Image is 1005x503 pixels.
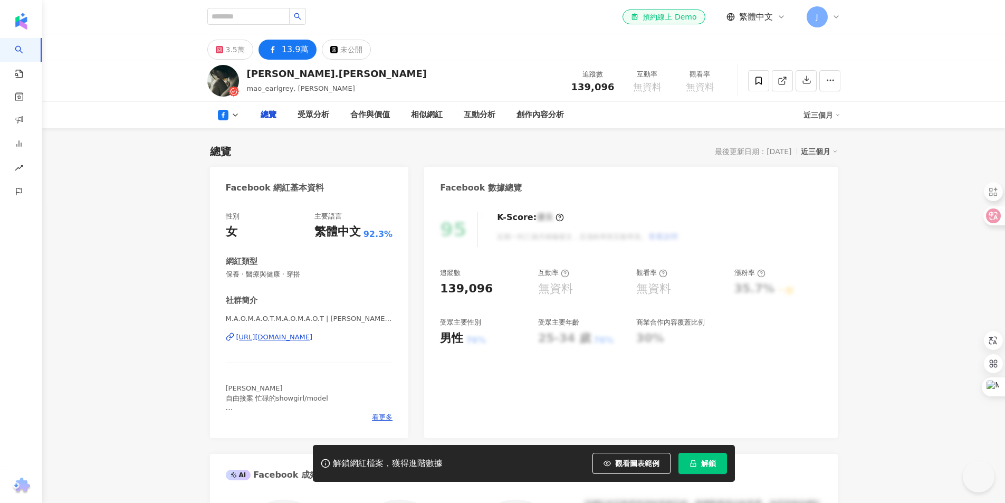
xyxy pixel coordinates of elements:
button: 13.9萬 [259,40,317,60]
img: logo icon [13,13,30,30]
span: rise [15,157,23,181]
span: 保養 · 醫療與健康 · 穿搭 [226,270,393,279]
span: mao_earlgrey, [PERSON_NAME] [247,84,355,92]
div: 漲粉率 [734,268,765,278]
img: KOL Avatar [207,65,239,97]
div: 商業合作內容覆蓋比例 [636,318,705,327]
div: 未公開 [340,42,362,57]
div: 主要語言 [314,212,342,221]
div: 相似網紅 [411,109,443,121]
div: [URL][DOMAIN_NAME] [236,333,313,342]
div: 3.5萬 [226,42,245,57]
span: 139,096 [571,81,615,92]
button: 3.5萬 [207,40,253,60]
div: 男性 [440,330,463,347]
div: 總覽 [210,144,231,159]
span: 繁體中文 [739,11,773,23]
img: chrome extension [11,478,32,495]
span: 無資料 [633,82,662,92]
div: Facebook 數據總覽 [440,182,522,194]
div: 網紅類型 [226,256,257,267]
div: 女 [226,224,237,240]
span: 92.3% [363,229,393,240]
div: 近三個月 [801,145,838,158]
div: 互動率 [538,268,569,278]
div: 139,096 [440,281,493,297]
div: 近三個月 [803,107,840,124]
span: [PERSON_NAME] 自由接案 忙碌的showgirl/model 📩 新合作或工作詢問請聯絡Line: @143jebtc email: [EMAIL_ADDRESS][DOMAIN_N... [226,384,369,440]
div: 觀看率 [636,268,667,278]
div: Facebook 網紅基本資料 [226,182,324,194]
div: 性別 [226,212,240,221]
span: M.A.O.M.A.O.T.M.A.O.M.A.O.T | [PERSON_NAME].[PERSON_NAME] | M.A.O.M.A.O.T.M.A.O.M.A.O.T [226,314,393,324]
div: 預約線上 Demo [631,12,696,22]
div: 互動率 [627,69,667,80]
div: 無資料 [538,281,573,297]
div: 追蹤數 [440,268,461,278]
span: search [294,13,301,20]
div: 互動分析 [464,109,495,121]
span: 解鎖 [701,459,716,468]
button: 解鎖 [678,453,727,474]
span: lock [690,460,697,467]
div: 無資料 [636,281,671,297]
span: 觀看圖表範例 [615,459,659,468]
div: [PERSON_NAME].[PERSON_NAME] [247,67,427,80]
div: 繁體中文 [314,224,361,240]
span: J [816,11,818,23]
div: K-Score : [497,212,564,223]
div: 受眾分析 [298,109,329,121]
div: 觀看率 [680,69,720,80]
div: 受眾主要年齡 [538,318,579,327]
div: 13.9萬 [282,42,309,57]
div: 合作與價值 [350,109,390,121]
div: 解鎖網紅檔案，獲得進階數據 [333,458,443,469]
div: 受眾主要性別 [440,318,481,327]
a: search [15,38,36,79]
div: 最後更新日期：[DATE] [715,147,791,156]
div: 社群簡介 [226,295,257,306]
div: 總覽 [261,109,276,121]
button: 未公開 [322,40,371,60]
div: 創作內容分析 [516,109,564,121]
button: 觀看圖表範例 [592,453,671,474]
div: 追蹤數 [571,69,615,80]
a: 預約線上 Demo [623,10,705,24]
span: 看更多 [372,413,393,422]
span: 無資料 [686,82,714,92]
a: [URL][DOMAIN_NAME] [226,333,393,342]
